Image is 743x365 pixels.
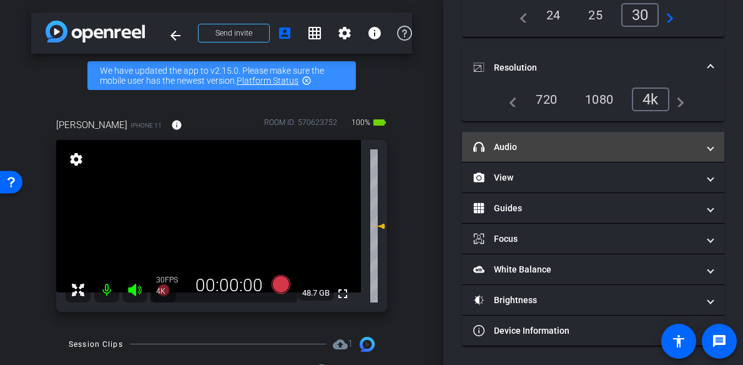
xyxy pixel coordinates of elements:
[156,275,187,285] div: 30
[337,26,352,41] mat-icon: settings
[473,141,698,154] mat-panel-title: Audio
[513,7,528,22] mat-icon: navigate_before
[462,162,724,192] mat-expansion-panel-header: View
[473,263,698,276] mat-panel-title: White Balance
[370,219,385,234] mat-icon: 0 dB
[46,21,145,42] img: app-logo
[168,28,183,43] mat-icon: arrow_back
[130,121,162,130] span: iPhone 11
[277,26,292,41] mat-icon: account_box
[156,286,187,296] div: 4K
[462,47,724,87] mat-expansion-panel-header: Resolution
[462,254,724,284] mat-expansion-panel-header: White Balance
[372,115,387,130] mat-icon: battery_std
[669,92,684,107] mat-icon: navigate_next
[473,294,698,307] mat-panel-title: Brightness
[335,286,350,301] mat-icon: fullscreen
[462,193,724,223] mat-expansion-panel-header: Guides
[576,89,622,110] div: 1080
[237,76,298,86] a: Platform Status
[659,7,674,22] mat-icon: navigate_next
[671,334,686,349] mat-icon: accessibility
[333,337,348,352] mat-icon: cloud_upload
[348,338,353,349] span: 1
[462,285,724,315] mat-expansion-panel-header: Brightness
[56,118,127,132] span: [PERSON_NAME]
[462,87,724,121] div: Resolution
[171,119,182,131] mat-icon: info
[462,316,724,346] mat-expansion-panel-header: Device Information
[462,224,724,254] mat-expansion-panel-header: Focus
[502,92,517,107] mat-icon: navigate_before
[473,171,698,184] mat-panel-title: View
[165,276,178,284] span: FPS
[67,152,85,167] mat-icon: settings
[264,117,337,135] div: ROOM ID: 570623752
[298,286,334,301] span: 48.7 GB
[360,337,375,352] img: Session clips
[537,4,570,26] div: 24
[621,3,659,27] div: 30
[712,334,727,349] mat-icon: message
[69,338,123,351] div: Session Clips
[473,232,698,246] mat-panel-title: Focus
[87,61,356,90] div: We have updated the app to v2.15.0. Please make sure the mobile user has the newest version.
[333,337,353,352] span: Destinations for your clips
[187,275,271,296] div: 00:00:00
[307,26,322,41] mat-icon: grid_on
[462,132,724,162] mat-expansion-panel-header: Audio
[473,202,698,215] mat-panel-title: Guides
[473,324,698,337] mat-panel-title: Device Information
[350,112,372,132] span: 100%
[526,89,566,110] div: 720
[579,4,612,26] div: 25
[473,61,698,74] mat-panel-title: Resolution
[215,28,252,38] span: Send invite
[367,26,382,41] mat-icon: info
[198,24,270,42] button: Send invite
[632,87,669,111] div: 4k
[302,76,312,86] mat-icon: highlight_off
